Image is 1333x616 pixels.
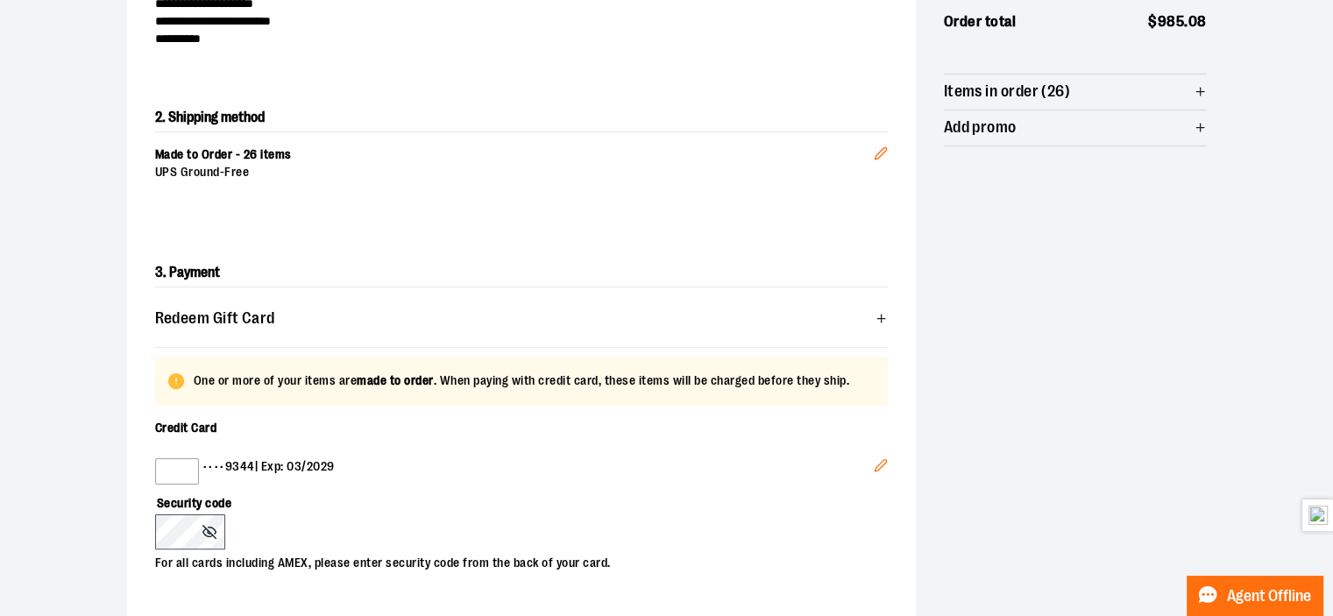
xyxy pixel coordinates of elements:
[1188,13,1207,30] span: 08
[357,373,434,387] span: made to order
[160,461,195,482] img: MasterCard example showing the 16-digit card number on the front of the card
[155,164,874,181] div: UPS Ground -
[944,83,1071,100] span: Items in order (26)
[155,421,217,435] span: Credit Card
[1227,588,1311,605] span: Agent Offline
[155,485,870,514] label: Security code
[1158,13,1185,30] span: 985
[155,549,870,572] p: For all cards including AMEX, please enter security code from the back of your card.
[155,458,874,485] div: •••• 9344 | Exp: 03/2029
[155,146,874,164] div: Made to Order - 26 items
[224,165,249,179] span: Free
[1184,13,1188,30] span: .
[860,444,902,492] button: Edit
[1187,576,1322,616] button: Agent Offline
[155,103,888,131] h2: 2. Shipping method
[944,110,1207,145] button: Add promo
[155,301,888,336] button: Redeem Gift Card
[155,258,888,287] h2: 3. Payment
[155,310,275,327] span: Redeem Gift Card
[944,74,1207,110] button: Items in order (26)
[944,11,1017,33] span: Order total
[944,119,1017,136] span: Add promo
[1148,13,1158,30] span: $
[860,118,902,180] button: Edit
[194,372,850,390] span: One or more of your items are . When paying with credit card, these items will be charged before ...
